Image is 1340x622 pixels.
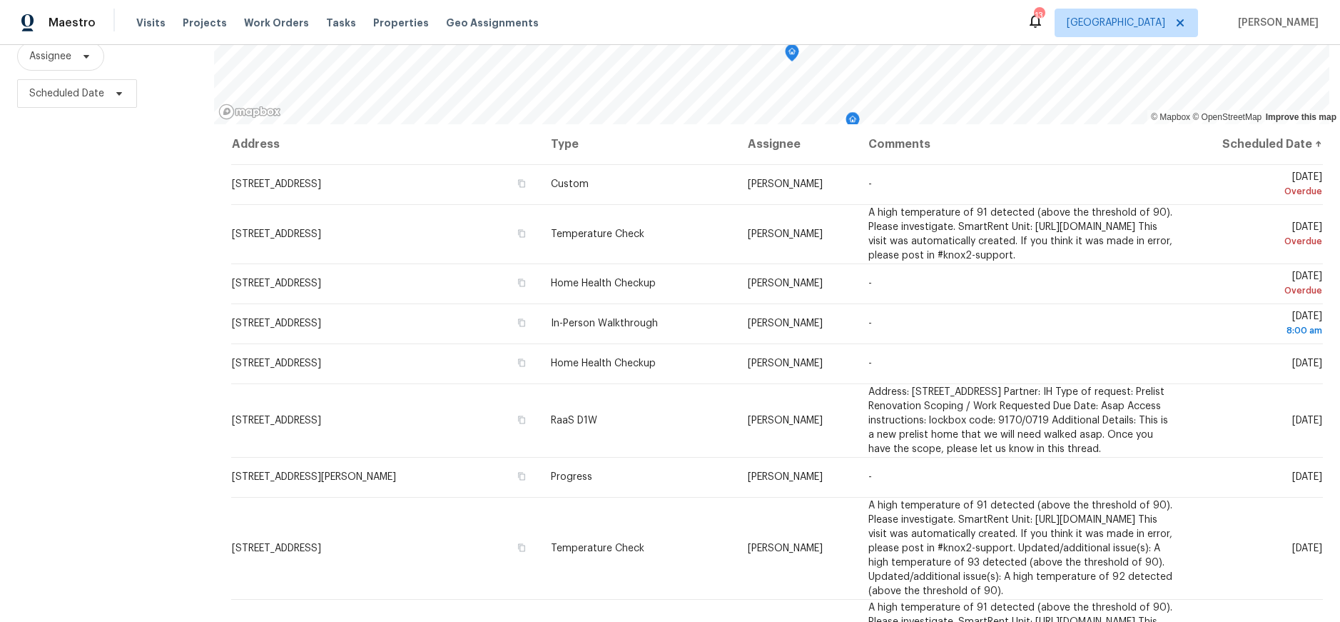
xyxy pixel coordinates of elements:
span: RaaS D1W [551,416,597,426]
span: Temperature Check [551,543,644,553]
span: - [868,179,872,189]
button: Copy Address [515,541,528,554]
a: OpenStreetMap [1192,112,1262,122]
span: [DATE] [1292,472,1322,482]
span: [PERSON_NAME] [748,318,823,328]
span: Address: [STREET_ADDRESS] Partner: IH Type of request: Prelist Renovation Scoping / Work Requeste... [868,387,1168,454]
a: Mapbox homepage [218,104,281,120]
span: [DATE] [1196,311,1322,338]
span: [STREET_ADDRESS] [232,279,321,289]
span: - [868,279,872,289]
span: [PERSON_NAME] [748,358,823,368]
div: Map marker [785,44,799,66]
span: Geo Assignments [446,16,539,30]
span: [DATE] [1196,172,1322,199]
div: 8:00 am [1196,323,1322,338]
span: Projects [183,16,227,30]
span: Assignee [29,49,71,64]
span: [PERSON_NAME] [748,279,823,289]
th: Type [539,124,736,164]
span: [STREET_ADDRESS] [232,543,321,553]
span: - [868,358,872,368]
span: [PERSON_NAME] [748,472,823,482]
span: [DATE] [1292,358,1322,368]
span: [DATE] [1292,416,1322,426]
div: Map marker [846,112,860,134]
span: Scheduled Date [29,86,104,101]
span: Maestro [49,16,96,30]
span: Progress [551,472,592,482]
span: [STREET_ADDRESS] [232,416,321,426]
span: [PERSON_NAME] [748,179,823,189]
th: Comments [857,124,1184,164]
span: Work Orders [244,16,309,30]
button: Copy Address [515,276,528,289]
span: A high temperature of 91 detected (above the threshold of 90). Please investigate. SmartRent Unit... [868,208,1172,261]
span: [DATE] [1196,222,1322,249]
div: Overdue [1196,234,1322,249]
span: Custom [551,179,589,189]
span: In-Person Walkthrough [551,318,658,328]
span: [STREET_ADDRESS][PERSON_NAME] [232,472,396,482]
span: - [868,472,872,482]
span: Properties [373,16,429,30]
span: - [868,318,872,328]
button: Copy Address [515,227,528,240]
span: [STREET_ADDRESS] [232,318,321,328]
span: [DATE] [1196,271,1322,298]
span: [PERSON_NAME] [748,543,823,553]
th: Assignee [736,124,857,164]
span: [DATE] [1292,543,1322,553]
span: A high temperature of 91 detected (above the threshold of 90). Please investigate. SmartRent Unit... [868,501,1172,596]
div: 13 [1034,9,1044,23]
span: [STREET_ADDRESS] [232,179,321,189]
span: [PERSON_NAME] [748,416,823,426]
span: [GEOGRAPHIC_DATA] [1067,16,1165,30]
div: Overdue [1196,284,1322,298]
div: Overdue [1196,184,1322,199]
span: [PERSON_NAME] [1232,16,1319,30]
th: Address [231,124,539,164]
span: Tasks [326,18,356,28]
span: [STREET_ADDRESS] [232,358,321,368]
span: Temperature Check [551,229,644,239]
button: Copy Address [515,413,528,426]
button: Copy Address [515,356,528,369]
span: [STREET_ADDRESS] [232,229,321,239]
button: Copy Address [515,470,528,483]
span: Visits [136,16,166,30]
span: [PERSON_NAME] [748,229,823,239]
span: Home Health Checkup [551,279,656,289]
th: Scheduled Date ↑ [1184,124,1323,164]
a: Improve this map [1266,112,1336,122]
a: Mapbox [1151,112,1190,122]
button: Copy Address [515,177,528,190]
span: Home Health Checkup [551,358,656,368]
